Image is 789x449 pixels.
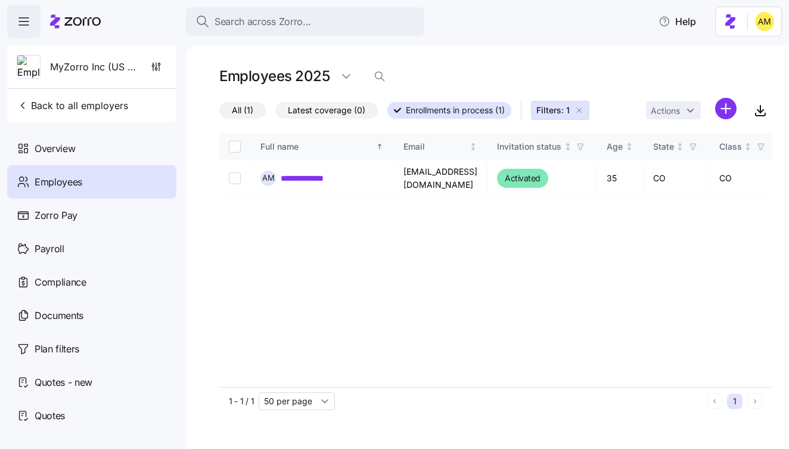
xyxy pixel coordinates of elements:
[251,133,394,160] th: Full nameSorted ascending
[35,342,79,357] span: Plan filters
[536,104,570,116] span: Filters: 1
[7,265,176,299] a: Compliance
[644,133,710,160] th: StateNot sorted
[7,132,176,165] a: Overview
[7,399,176,432] a: Quotes
[607,140,623,153] div: Age
[597,160,644,197] td: 35
[35,275,86,290] span: Compliance
[17,55,40,79] img: Employer logo
[505,171,541,185] span: Activated
[597,133,644,160] th: AgeNot sorted
[747,394,763,409] button: Next page
[403,140,467,153] div: Email
[35,308,83,323] span: Documents
[375,143,384,151] div: Sorted ascending
[715,98,737,119] svg: add icon
[12,94,133,117] button: Back to all employers
[658,14,696,29] span: Help
[564,143,572,151] div: Not sorted
[394,160,487,197] td: [EMAIL_ADDRESS][DOMAIN_NAME]
[35,375,92,390] span: Quotes - new
[229,172,241,184] input: Select record 1
[651,107,680,115] span: Actions
[531,101,589,120] button: Filters: 1
[35,141,75,156] span: Overview
[35,241,64,256] span: Payroll
[215,14,311,29] span: Search across Zorro...
[653,140,674,153] div: State
[707,394,722,409] button: Previous page
[288,103,365,118] span: Latest coverage (0)
[625,143,633,151] div: Not sorted
[755,12,774,31] img: dfaaf2f2725e97d5ef9e82b99e83f4d7
[744,143,752,151] div: Not sorted
[35,408,65,423] span: Quotes
[232,103,253,118] span: All (1)
[7,299,176,332] a: Documents
[487,133,597,160] th: Invitation statusNot sorted
[719,140,742,153] div: Class
[7,232,176,265] a: Payroll
[710,133,778,160] th: ClassNot sorted
[17,98,128,113] span: Back to all employers
[260,140,374,153] div: Full name
[497,140,561,153] div: Invitation status
[262,174,275,182] span: A M
[710,160,778,197] td: CO
[229,395,254,407] span: 1 - 1 / 1
[186,7,424,36] button: Search across Zorro...
[7,366,176,399] a: Quotes - new
[35,175,82,190] span: Employees
[35,208,77,223] span: Zorro Pay
[406,103,505,118] span: Enrollments in process (1)
[229,141,241,153] input: Select all records
[7,332,176,366] a: Plan filters
[727,394,743,409] button: 1
[219,67,330,85] h1: Employees 2025
[7,165,176,199] a: Employees
[646,101,701,119] button: Actions
[394,133,487,160] th: EmailNot sorted
[469,143,477,151] div: Not sorted
[649,10,706,33] button: Help
[644,160,710,197] td: CO
[7,199,176,232] a: Zorro Pay
[676,143,684,151] div: Not sorted
[50,60,136,75] span: MyZorro Inc (US Entity)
